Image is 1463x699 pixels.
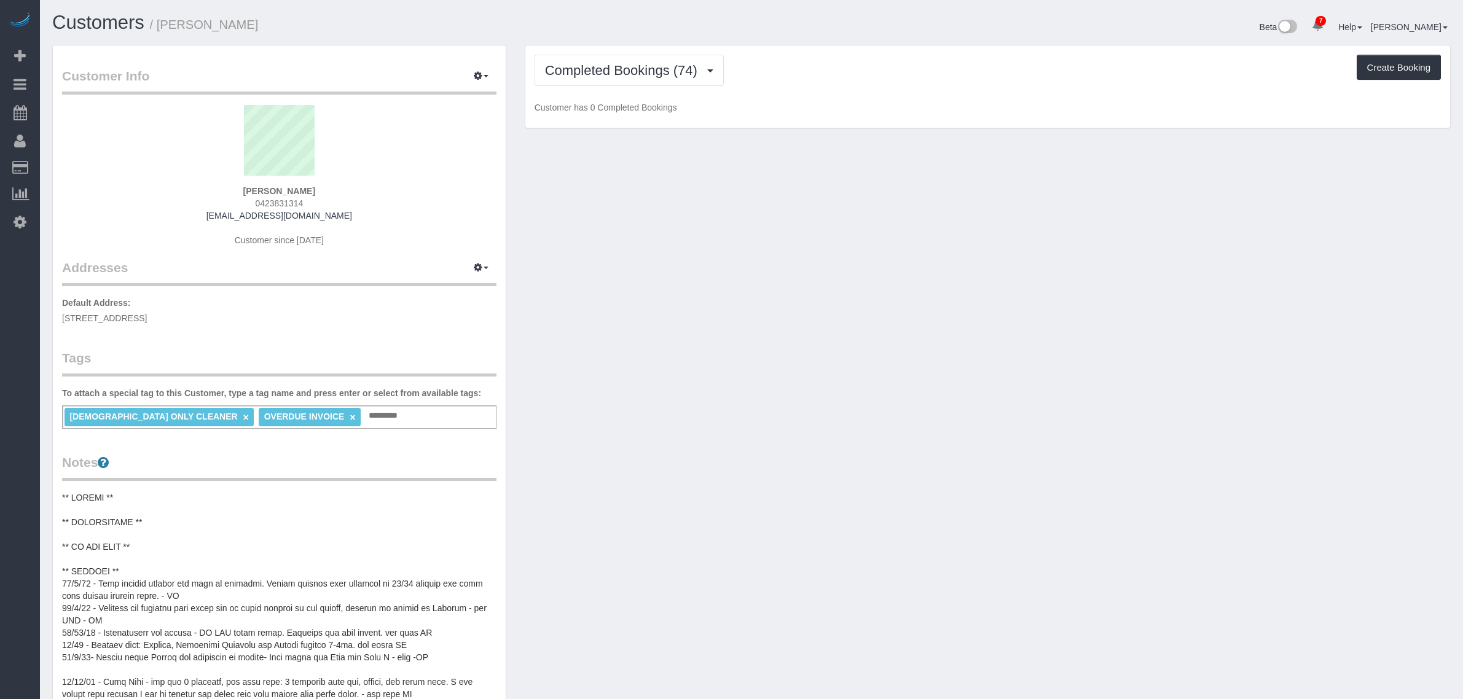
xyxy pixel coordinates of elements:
[350,412,355,423] a: ×
[62,387,481,399] label: To attach a special tag to this Customer, type a tag name and press enter or select from availabl...
[7,12,32,29] img: Automaid Logo
[1338,22,1362,32] a: Help
[545,63,704,78] span: Completed Bookings (74)
[535,101,1441,114] p: Customer has 0 Completed Bookings
[52,12,144,33] a: Customers
[243,412,249,423] a: ×
[62,313,147,323] span: [STREET_ADDRESS]
[1357,55,1441,80] button: Create Booking
[1306,12,1330,39] a: 7
[264,412,345,421] span: OVERDUE INVOICE
[62,453,496,481] legend: Notes
[1260,22,1298,32] a: Beta
[235,235,324,245] span: Customer since [DATE]
[1371,22,1448,32] a: [PERSON_NAME]
[243,186,315,196] strong: [PERSON_NAME]
[62,67,496,95] legend: Customer Info
[1316,16,1326,26] span: 7
[206,211,352,221] a: [EMAIL_ADDRESS][DOMAIN_NAME]
[535,55,724,86] button: Completed Bookings (74)
[150,18,259,31] small: / [PERSON_NAME]
[1277,20,1297,36] img: New interface
[62,349,496,377] legend: Tags
[69,412,237,421] span: [DEMOGRAPHIC_DATA] ONLY CLEANER
[62,297,131,309] label: Default Address:
[255,198,303,208] span: 0423831314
